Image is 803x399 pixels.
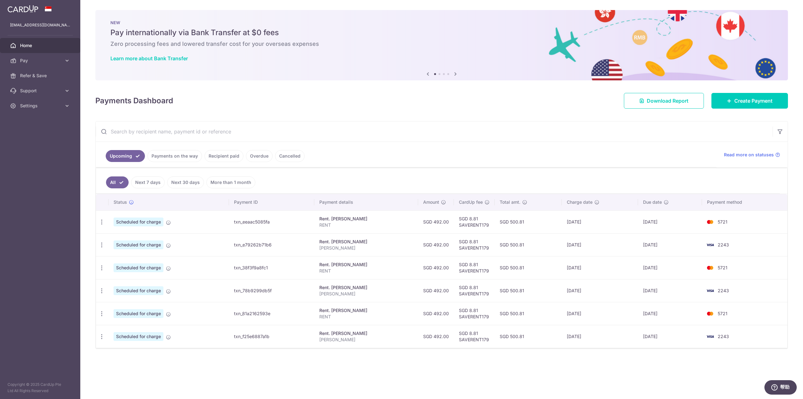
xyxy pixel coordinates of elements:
[647,97,689,105] span: Download Report
[454,325,495,348] td: SGD 8.81 SAVERENT179
[20,88,61,94] span: Support
[131,176,165,188] a: Next 7 days
[110,20,773,25] p: NEW
[20,42,61,49] span: Home
[10,22,70,28] p: [EMAIL_ADDRESS][DOMAIN_NAME]
[110,55,188,62] a: Learn more about Bank Transfer
[495,256,562,279] td: SGD 500.81
[95,95,173,106] h4: Payments Dashboard
[319,268,413,274] p: RENT
[319,239,413,245] div: Rent. [PERSON_NAME]
[319,284,413,291] div: Rent. [PERSON_NAME]
[500,199,520,205] span: Total amt.
[495,233,562,256] td: SGD 500.81
[562,302,638,325] td: [DATE]
[229,325,314,348] td: txn_f25e6887a1b
[704,310,716,317] img: Bank Card
[314,194,418,210] th: Payment details
[764,380,797,396] iframe: 打开一个小组件，您可以在其中找到更多信息
[229,233,314,256] td: txn_e79262b71b6
[454,279,495,302] td: SGD 8.81 SAVERENT179
[718,311,727,316] span: 5721
[319,330,413,337] div: Rent. [PERSON_NAME]
[638,233,702,256] td: [DATE]
[418,279,454,302] td: SGD 492.00
[454,210,495,233] td: SGD 8.81 SAVERENT179
[718,265,727,270] span: 5721
[638,256,702,279] td: [DATE]
[205,150,243,162] a: Recipient paid
[495,302,562,325] td: SGD 500.81
[638,279,702,302] td: [DATE]
[562,279,638,302] td: [DATE]
[229,302,314,325] td: txn_81a2162593e
[229,194,314,210] th: Payment ID
[567,199,593,205] span: Charge date
[319,262,413,268] div: Rent. [PERSON_NAME]
[95,10,788,80] img: Bank transfer banner
[418,325,454,348] td: SGD 492.00
[319,245,413,251] p: [PERSON_NAME]
[229,210,314,233] td: txn_eeaac5085fa
[418,233,454,256] td: SGD 492.00
[459,199,483,205] span: CardUp fee
[638,302,702,325] td: [DATE]
[319,216,413,222] div: Rent. [PERSON_NAME]
[454,233,495,256] td: SGD 8.81 SAVERENT179
[495,210,562,233] td: SGD 500.81
[114,218,163,226] span: Scheduled for charge
[20,103,61,109] span: Settings
[106,176,129,188] a: All
[418,302,454,325] td: SGD 492.00
[704,287,716,294] img: Bank Card
[724,152,774,158] span: Read more on statuses
[638,210,702,233] td: [DATE]
[229,279,314,302] td: txn_78b9299db5f
[96,121,773,142] input: Search by recipient name, payment id or reference
[319,307,413,314] div: Rent. [PERSON_NAME]
[718,288,729,293] span: 2243
[114,309,163,318] span: Scheduled for charge
[718,242,729,247] span: 2243
[711,93,788,109] a: Create Payment
[167,176,204,188] a: Next 30 days
[114,286,163,295] span: Scheduled for charge
[702,194,787,210] th: Payment method
[418,210,454,233] td: SGD 492.00
[319,291,413,297] p: [PERSON_NAME]
[454,302,495,325] td: SGD 8.81 SAVERENT179
[704,218,716,226] img: Bank Card
[275,150,305,162] a: Cancelled
[718,219,727,224] span: 5721
[206,176,255,188] a: More than 1 month
[734,97,773,105] span: Create Payment
[246,150,273,162] a: Overdue
[638,325,702,348] td: [DATE]
[562,210,638,233] td: [DATE]
[106,150,145,162] a: Upcoming
[454,256,495,279] td: SGD 8.81 SAVERENT179
[110,28,773,38] h5: Pay internationally via Bank Transfer at $0 fees
[229,256,314,279] td: txn_38f3f9a8fc1
[562,256,638,279] td: [DATE]
[643,199,662,205] span: Due date
[147,150,202,162] a: Payments on the way
[114,240,163,249] span: Scheduled for charge
[319,337,413,343] p: [PERSON_NAME]
[624,93,704,109] a: Download Report
[319,222,413,228] p: RENT
[114,263,163,272] span: Scheduled for charge
[114,199,127,205] span: Status
[704,241,716,249] img: Bank Card
[423,199,439,205] span: Amount
[114,332,163,341] span: Scheduled for charge
[110,40,773,48] h6: Zero processing fees and lowered transfer cost for your overseas expenses
[718,334,729,339] span: 2243
[319,314,413,320] p: RENT
[724,152,780,158] a: Read more on statuses
[704,264,716,272] img: Bank Card
[418,256,454,279] td: SGD 492.00
[20,57,61,64] span: Pay
[495,325,562,348] td: SGD 500.81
